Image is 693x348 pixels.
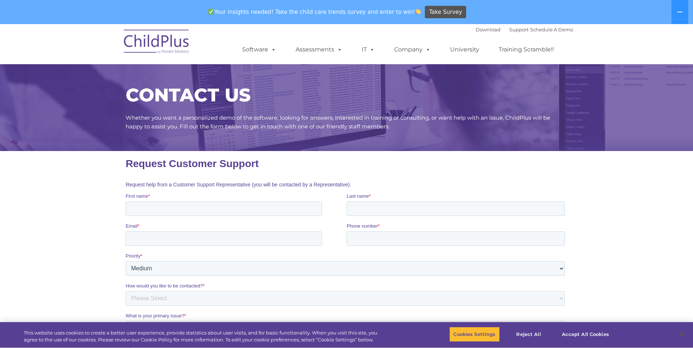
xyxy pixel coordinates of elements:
a: Company [387,42,438,57]
span: Whether you want a personalized demo of the software, looking for answers, interested in training... [126,114,550,130]
button: Close [673,326,689,343]
button: Cookies Settings [449,327,499,342]
a: University [443,42,487,57]
div: This website uses cookies to create a better user experience, provide statistics about user visit... [24,329,381,344]
img: ChildPlus by Procare Solutions [120,24,193,61]
font: | [476,27,573,32]
a: Download [476,27,500,32]
button: Reject All [506,327,552,342]
a: Support [509,27,529,32]
a: Software [235,42,283,57]
span: Take Survey [429,6,462,19]
a: Schedule A Demo [530,27,573,32]
a: IT [354,42,382,57]
a: Take Survey [425,6,466,19]
a: Training Scramble!! [491,42,561,57]
span: CONTACT US [126,84,251,106]
button: Accept All Cookies [558,327,613,342]
a: Assessments [288,42,350,57]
